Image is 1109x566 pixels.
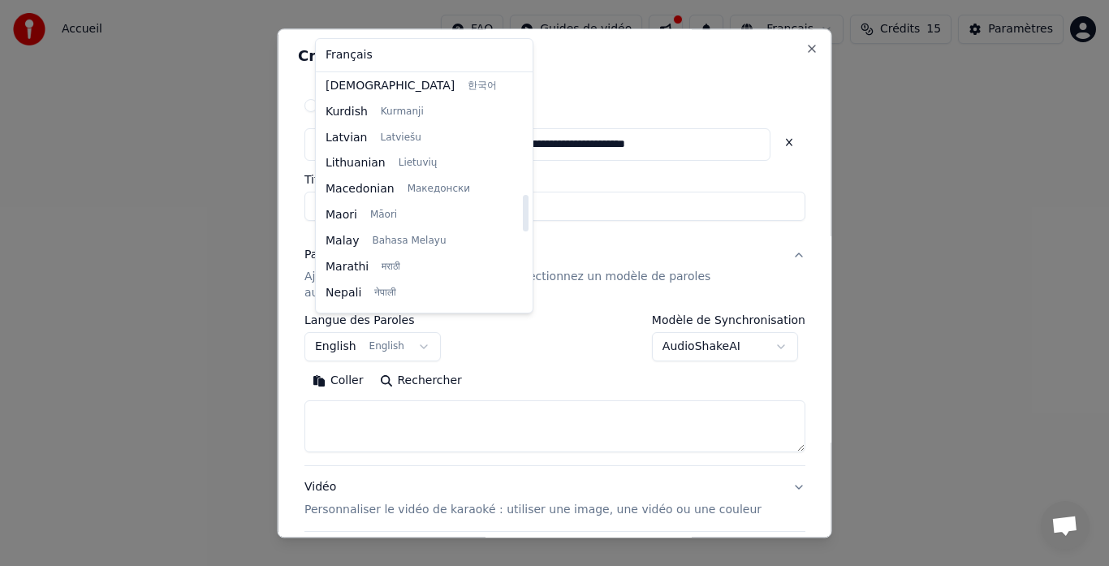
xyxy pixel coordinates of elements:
span: Lithuanian [326,155,386,171]
span: Marathi [326,259,369,275]
span: मराठी [382,261,400,274]
span: Māori [370,209,397,222]
span: Malay [326,233,359,249]
span: नेपाली [374,287,396,300]
span: Latviešu [381,132,421,145]
span: [DEMOGRAPHIC_DATA] [326,78,455,94]
span: Maori [326,207,357,223]
span: Français [326,47,373,63]
span: 한국어 [468,80,497,93]
span: Nepali [326,285,361,301]
span: Latvian [326,130,368,146]
span: Bahasa Melayu [372,235,446,248]
span: Lietuvių [399,157,438,170]
span: Македонски [408,183,470,196]
span: Kurdish [326,104,368,120]
span: Kurmanji [381,106,424,119]
span: Macedonian [326,181,395,197]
